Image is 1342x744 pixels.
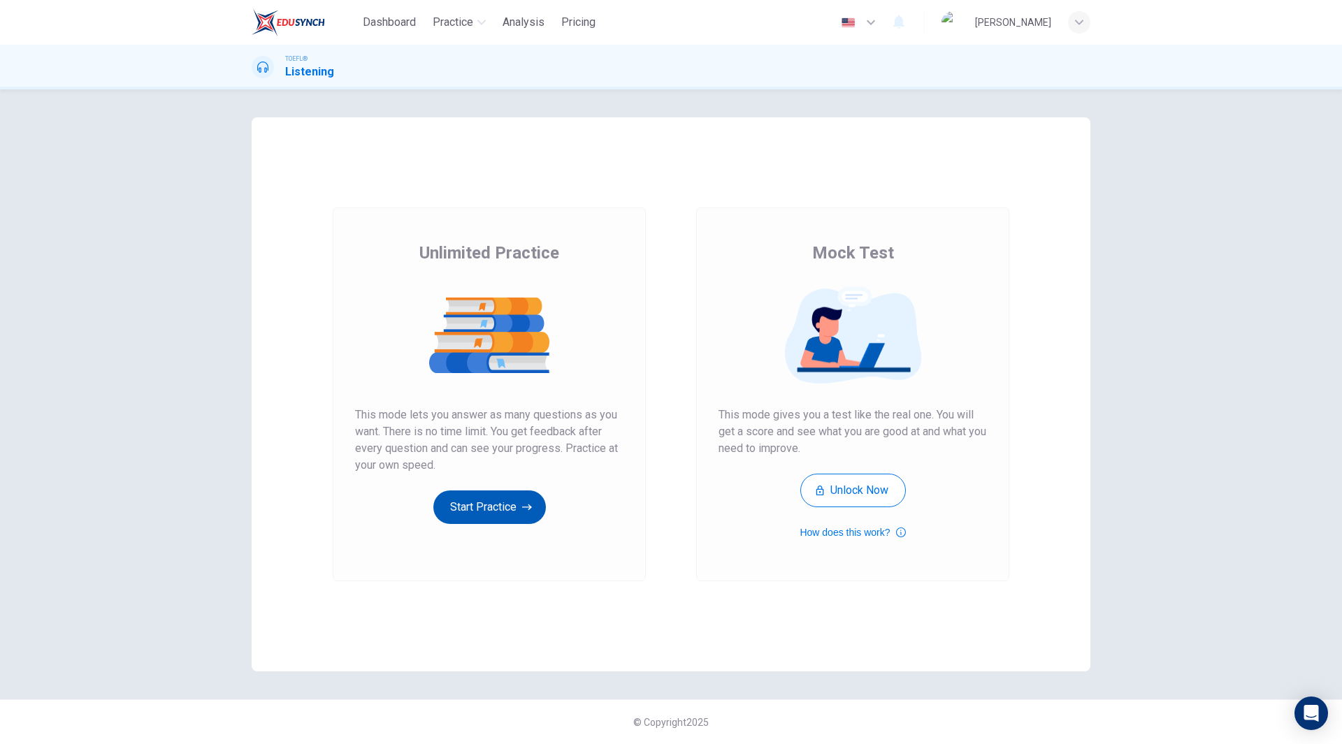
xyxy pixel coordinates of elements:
[719,407,987,457] span: This mode gives you a test like the real one. You will get a score and see what you are good at a...
[252,8,357,36] a: EduSynch logo
[812,242,894,264] span: Mock Test
[800,524,905,541] button: How does this work?
[419,242,559,264] span: Unlimited Practice
[427,10,491,35] button: Practice
[839,17,857,28] img: en
[355,407,623,474] span: This mode lets you answer as many questions as you want. There is no time limit. You get feedback...
[556,10,601,35] button: Pricing
[561,14,596,31] span: Pricing
[285,64,334,80] h1: Listening
[503,14,544,31] span: Analysis
[1294,696,1328,730] div: Open Intercom Messenger
[363,14,416,31] span: Dashboard
[975,14,1051,31] div: [PERSON_NAME]
[941,11,964,34] img: Profile picture
[433,14,473,31] span: Practice
[633,717,709,728] span: © Copyright 2025
[433,490,546,524] button: Start Practice
[252,8,325,36] img: EduSynch logo
[800,474,906,507] button: Unlock Now
[285,54,308,64] span: TOEFL®
[357,10,421,35] button: Dashboard
[497,10,550,35] button: Analysis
